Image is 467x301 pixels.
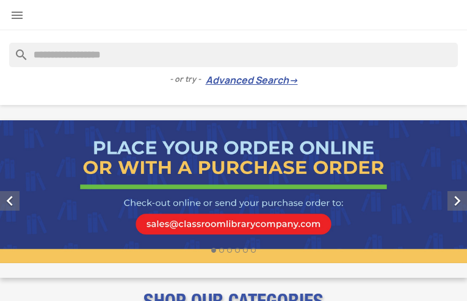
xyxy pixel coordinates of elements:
i:  [447,191,467,211]
i: search [9,43,24,57]
i:  [10,8,24,23]
span: → [289,74,298,87]
span: - or try - [170,73,206,85]
input: Search [9,43,458,67]
a: Advanced Search→ [206,74,298,87]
